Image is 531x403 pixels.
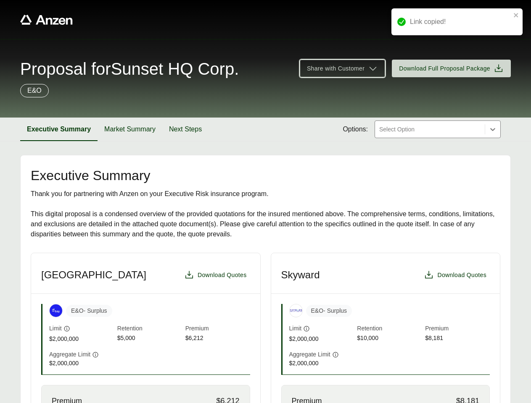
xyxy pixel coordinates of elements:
[185,334,250,343] span: $6,212
[198,271,247,280] span: Download Quotes
[300,60,385,77] button: Share with Customer
[20,15,73,25] a: Anzen website
[41,269,146,281] h3: [GEOGRAPHIC_DATA]
[49,350,90,359] span: Aggregate Limit
[420,267,490,283] button: Download Quotes
[306,305,352,317] span: E&O - Surplus
[117,324,182,334] span: Retention
[289,359,354,368] span: $2,000,000
[49,324,62,333] span: Limit
[27,86,42,96] p: E&O
[425,324,490,334] span: Premium
[357,324,422,334] span: Retention
[185,324,250,334] span: Premium
[307,64,365,73] span: Share with Customer
[399,64,490,73] span: Download Full Proposal Package
[117,334,182,343] span: $5,000
[343,124,368,134] span: Options:
[425,334,490,343] span: $8,181
[66,305,112,317] span: E&O - Surplus
[181,267,250,283] button: Download Quotes
[50,304,62,317] img: At-Bay
[31,189,500,239] div: Thank you for partnering with Anzen on your Executive Risk insurance program. This digital propos...
[31,169,500,182] h2: Executive Summary
[437,271,486,280] span: Download Quotes
[20,118,98,141] button: Executive Summary
[98,118,162,141] button: Market Summary
[290,304,302,317] img: Skyward
[289,350,330,359] span: Aggregate Limit
[410,17,511,27] div: Link copied!
[281,269,320,281] h3: Skyward
[289,324,302,333] span: Limit
[49,359,114,368] span: $2,000,000
[357,334,422,343] span: $10,000
[162,118,209,141] button: Next Steps
[513,12,519,18] button: close
[49,335,114,343] span: $2,000,000
[20,60,239,77] span: Proposal for Sunset HQ Corp.
[289,335,354,343] span: $2,000,000
[392,60,511,77] button: Download Full Proposal Package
